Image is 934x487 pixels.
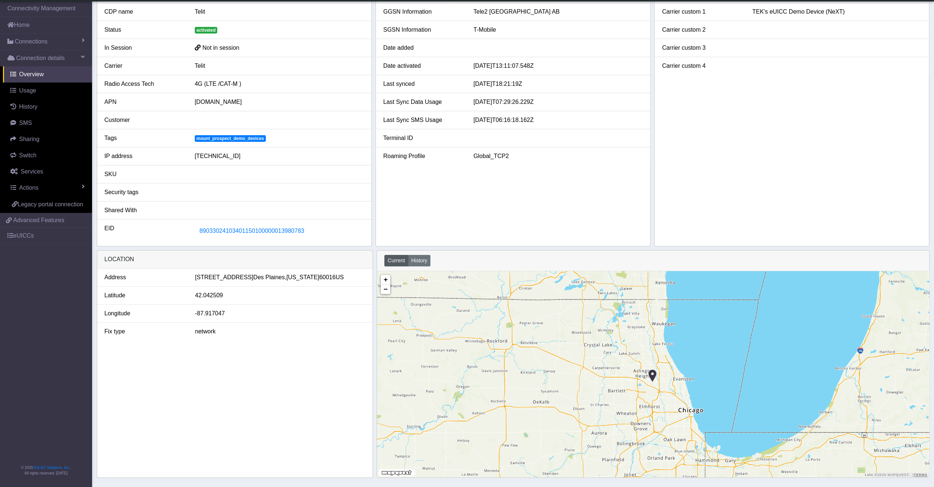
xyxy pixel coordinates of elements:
[99,98,189,106] div: APN
[468,25,648,34] div: T-Mobile
[381,284,390,294] a: Zoom out
[19,152,36,158] span: Switch
[99,152,189,161] div: IP address
[200,228,304,234] span: 89033024103401150100000013980783
[3,164,92,180] a: Services
[99,134,189,143] div: Tags
[19,185,38,191] span: Actions
[656,25,747,34] div: Carrier custom 2
[190,309,371,318] div: -87.917047
[381,275,390,284] a: Zoom in
[378,98,468,106] div: Last Sync Data Usage
[99,43,189,52] div: In Session
[468,7,648,16] div: Tele2 [GEOGRAPHIC_DATA] AB
[468,98,648,106] div: [DATE]T07:29:26.229Z
[99,206,189,215] div: Shared With
[19,104,38,110] span: History
[99,188,189,197] div: Security tags
[99,327,190,336] div: Fix type
[3,83,92,99] a: Usage
[378,25,468,34] div: SGSN Information
[384,255,408,266] button: Current
[195,135,266,142] span: mount_prospect_demo_devices
[99,7,189,16] div: CDP name
[3,180,92,196] a: Actions
[99,170,189,179] div: SKU
[99,291,190,300] div: Latitude
[253,273,286,282] span: Des Plaines,
[189,152,370,161] div: [TECHNICAL_ID]
[378,43,468,52] div: Date added
[378,116,468,125] div: Last Sync SMS Usage
[3,147,92,164] a: Switch
[99,309,190,318] div: Longitude
[99,116,189,125] div: Customer
[99,80,189,88] div: Radio Access Tech
[195,273,253,282] span: [STREET_ADDRESS]
[99,25,189,34] div: Status
[286,273,319,282] span: [US_STATE]
[378,134,468,143] div: Terminal ID
[18,201,83,207] span: Legacy portal connection
[378,7,468,16] div: GGSN Information
[189,7,370,16] div: Telit
[189,98,370,106] div: [DOMAIN_NAME]
[468,152,648,161] div: Global_TCP2
[747,7,927,16] div: TEK's eUICC Demo Device (NeXT)
[319,273,336,282] span: 60016
[3,66,92,83] a: Overview
[15,37,47,46] span: Connections
[914,473,927,477] a: Terms
[378,62,468,70] div: Date activated
[202,45,240,51] span: Not in session
[19,71,44,77] span: Overview
[195,224,309,238] button: 89033024103401150100000013980783
[195,27,218,34] span: activated
[378,152,468,161] div: Roaming Profile
[99,273,190,282] div: Address
[3,131,92,147] a: Sharing
[873,473,929,477] div: ©2025 MapQuest, |
[3,115,92,131] a: SMS
[99,224,189,238] div: EID
[21,168,43,175] span: Services
[97,250,373,269] div: LOCATION
[408,255,431,266] button: History
[16,54,65,63] span: Connection details
[656,62,747,70] div: Carrier custom 4
[468,80,648,88] div: [DATE]T18:21:19Z
[19,136,39,142] span: Sharing
[33,466,70,470] a: Telit IoT Solutions, Inc.
[13,216,64,225] span: Advanced Features
[3,99,92,115] a: History
[19,87,36,94] span: Usage
[468,116,648,125] div: [DATE]T06:16:18.162Z
[189,62,370,70] div: Telit
[656,7,747,16] div: Carrier custom 1
[336,273,344,282] span: US
[189,80,370,88] div: 4G (LTE /CAT-M )
[99,62,189,70] div: Carrier
[190,291,371,300] div: 42.042509
[19,120,32,126] span: SMS
[656,43,747,52] div: Carrier custom 3
[378,80,468,88] div: Last synced
[190,327,371,336] div: network
[468,62,648,70] div: [DATE]T13:11:07.548Z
